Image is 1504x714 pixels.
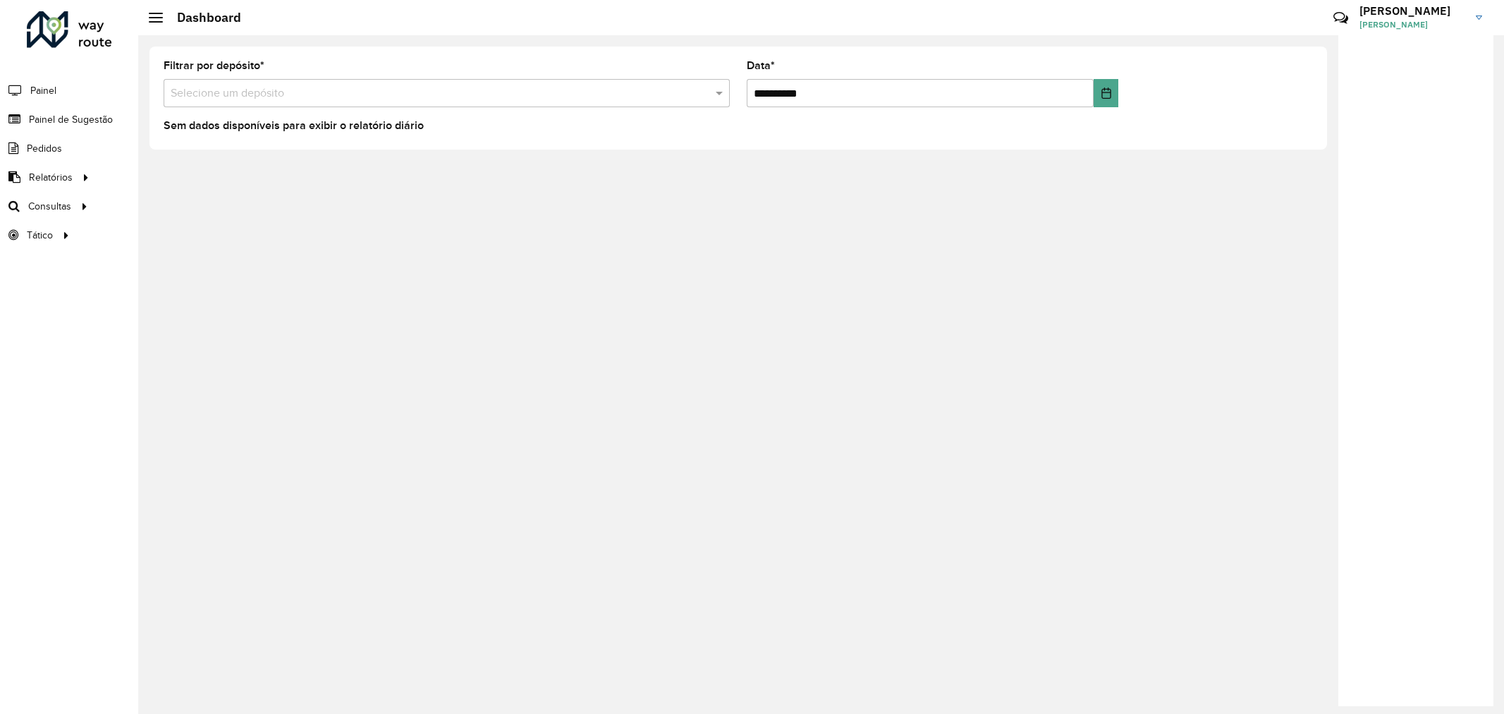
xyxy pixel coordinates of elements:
span: Painel [30,83,56,98]
label: Filtrar por depósito [164,57,264,74]
span: Pedidos [27,141,62,156]
a: Contato Rápido [1326,3,1356,33]
span: Painel de Sugestão [29,112,113,127]
h2: Dashboard [163,10,241,25]
label: Data [747,57,775,74]
span: Relatórios [29,170,73,185]
span: Consultas [28,199,71,214]
span: [PERSON_NAME] [1359,18,1465,31]
h3: [PERSON_NAME] [1359,4,1465,18]
label: Sem dados disponíveis para exibir o relatório diário [164,117,424,134]
button: Choose Date [1094,79,1118,107]
span: Tático [27,228,53,243]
